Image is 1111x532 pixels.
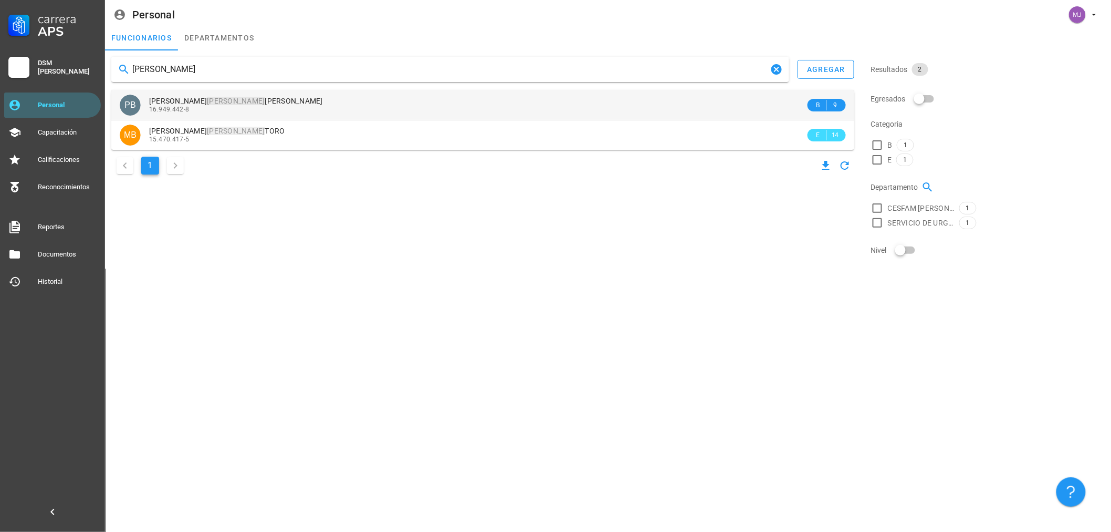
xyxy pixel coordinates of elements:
span: E [888,155,892,165]
a: Capacitación [4,120,101,145]
div: APS [38,25,97,38]
div: Documentos [38,250,97,259]
input: Buscar funcionarios… [132,61,768,78]
span: 16.949.442-8 [149,106,190,113]
a: Personal [4,93,101,118]
span: 2 [918,63,922,76]
span: 1 [966,202,970,214]
span: CESFAM [PERSON_NAME] [888,203,955,213]
a: departamentos [178,25,260,50]
div: Egresados [871,86,1105,111]
button: agregar [798,60,854,79]
div: avatar [1069,6,1086,23]
mark: [PERSON_NAME] [207,127,265,135]
span: 1 [966,217,970,229]
span: B [814,100,822,110]
span: MB [124,125,137,146]
div: Categoria [871,111,1105,137]
span: SERVICIO DE URGENCIA SAR [888,218,955,228]
div: agregar [806,65,845,74]
a: Reconocimientos [4,175,101,200]
span: 1 [904,139,907,151]
span: PB [124,95,135,116]
div: Departamento [871,175,1105,200]
span: [PERSON_NAME] [PERSON_NAME] [149,97,323,105]
a: Documentos [4,242,101,267]
a: Historial [4,269,101,294]
a: funcionarios [105,25,178,50]
div: Personal [132,9,175,21]
span: 15.470.417-5 [149,136,190,143]
button: Clear [770,63,783,76]
span: E [814,130,822,140]
button: Página actual, página 1 [141,157,159,175]
div: Resultados [871,57,1105,82]
div: Historial [38,278,97,286]
span: 14 [831,130,840,140]
div: avatar [120,125,141,146]
mark: [PERSON_NAME] [207,97,265,105]
span: B [888,140,893,150]
span: [PERSON_NAME] TORO [149,127,285,135]
div: avatar [120,95,141,116]
div: Carrera [38,13,97,25]
a: Calificaciones [4,147,101,172]
div: Nivel [871,238,1105,263]
div: Reconocimientos [38,183,97,191]
div: Reportes [38,223,97,231]
div: Calificaciones [38,156,97,164]
div: Personal [38,101,97,109]
a: Reportes [4,214,101,240]
nav: Navegación de paginación [111,154,189,177]
span: 1 [903,154,907,166]
span: 9 [831,100,840,110]
div: DSM [PERSON_NAME] [38,59,97,76]
div: Capacitación [38,128,97,137]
